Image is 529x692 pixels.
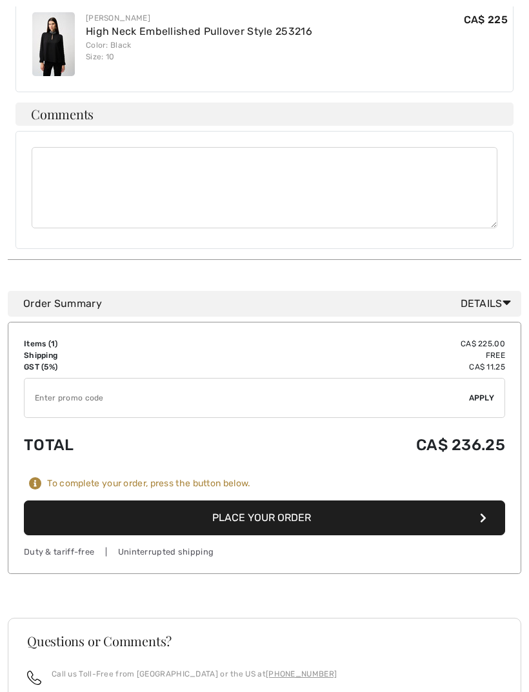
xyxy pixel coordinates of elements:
div: Duty & tariff-free | Uninterrupted shipping [24,546,505,559]
a: [PHONE_NUMBER] [266,670,337,679]
span: Apply [469,393,495,404]
span: CA$ 225 [464,14,508,26]
input: Promo code [25,379,469,418]
td: Shipping [24,350,197,362]
div: [PERSON_NAME] [86,13,312,25]
span: Details [461,297,516,312]
p: Call us Toll-Free from [GEOGRAPHIC_DATA] or the US at [52,669,337,680]
td: GST (5%) [24,362,197,373]
td: CA$ 11.25 [197,362,505,373]
span: 1 [51,340,55,349]
img: call [27,671,41,686]
div: Order Summary [23,297,516,312]
img: High Neck Embellished Pullover Style 253216 [32,13,75,77]
button: Place Your Order [24,501,505,536]
div: To complete your order, press the button below. [47,479,250,490]
td: Items ( ) [24,339,197,350]
td: CA$ 236.25 [197,424,505,468]
a: High Neck Embellished Pullover Style 253216 [86,26,312,38]
td: Free [197,350,505,362]
td: Total [24,424,197,468]
textarea: Comments [32,148,497,229]
div: Color: Black Size: 10 [86,40,312,63]
h3: Questions or Comments? [27,635,502,648]
h4: Comments [15,103,514,126]
td: CA$ 225.00 [197,339,505,350]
